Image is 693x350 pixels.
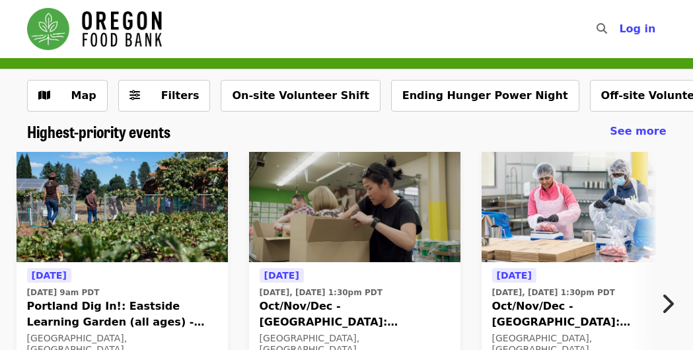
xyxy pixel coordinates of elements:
img: Oct/Nov/Dec - Beaverton: Repack/Sort (age 10+) organized by Oregon Food Bank [482,152,693,263]
span: [DATE] [264,270,299,281]
div: Highest-priority events [17,122,677,141]
span: Oct/Nov/Dec - [GEOGRAPHIC_DATA]: Repack/Sort (age [DEMOGRAPHIC_DATA]+) [260,298,450,330]
i: chevron-right icon [661,291,674,316]
span: Map [71,89,96,102]
span: Highest-priority events [27,120,170,143]
a: See more [610,123,666,139]
i: map icon [38,89,50,102]
button: Filters (0 selected) [118,80,211,112]
button: Next item [649,285,693,322]
i: sliders-h icon [129,89,140,102]
img: Oregon Food Bank - Home [27,8,162,50]
img: Portland Dig In!: Eastside Learning Garden (all ages) - Aug/Sept/Oct organized by Oregon Food Bank [17,152,228,263]
img: Oct/Nov/Dec - Portland: Repack/Sort (age 8+) organized by Oregon Food Bank [249,152,460,263]
a: Highest-priority events [27,122,170,141]
button: Log in [608,16,666,42]
i: search icon [597,22,607,35]
span: See more [610,125,666,137]
input: Search [615,13,626,45]
time: [DATE] 9am PDT [27,287,100,298]
span: Filters [161,89,200,102]
time: [DATE], [DATE] 1:30pm PDT [260,287,383,298]
time: [DATE], [DATE] 1:30pm PDT [492,287,615,298]
button: Ending Hunger Power Night [391,80,579,112]
button: On-site Volunteer Shift [221,80,380,112]
span: Oct/Nov/Dec - [GEOGRAPHIC_DATA]: Repack/Sort (age [DEMOGRAPHIC_DATA]+) [492,298,682,330]
button: Show map view [27,80,108,112]
span: [DATE] [497,270,532,281]
span: Portland Dig In!: Eastside Learning Garden (all ages) - Aug/Sept/Oct [27,298,217,330]
span: [DATE] [32,270,67,281]
span: Log in [619,22,655,35]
